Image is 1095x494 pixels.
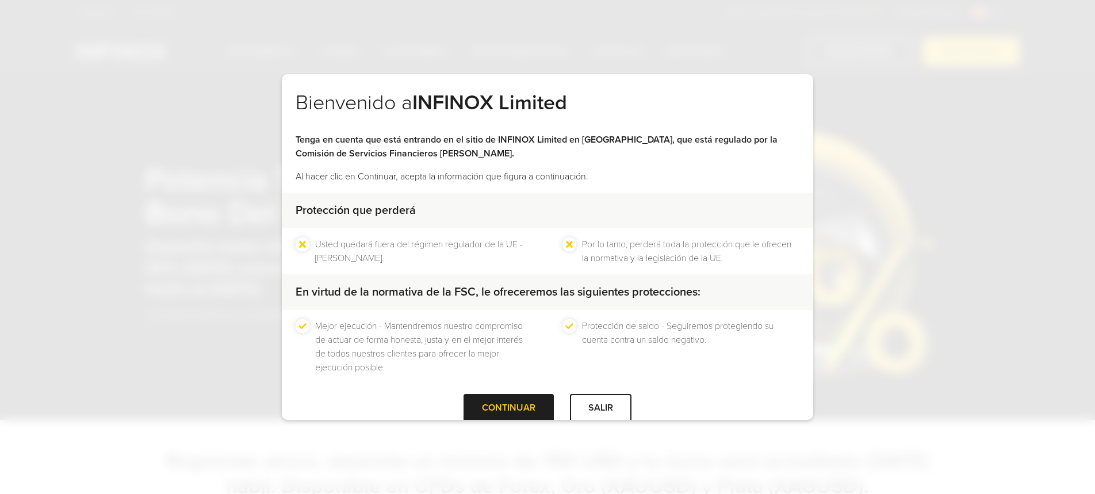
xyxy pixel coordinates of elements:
[464,394,554,422] div: CONTINUAR
[296,285,700,299] strong: En virtud de la normativa de la FSC, le ofreceremos las siguientes protecciones:
[582,238,799,265] li: Por lo tanto, perderá toda la protección que le ofrecen la normativa y la legislación de la UE.
[315,319,533,374] li: Mejor ejecución - Mantendremos nuestro compromiso de actuar de forma honesta, justa y en el mejor...
[582,319,799,374] li: Protección de saldo - Seguiremos protegiendo su cuenta contra un saldo negativo.
[296,204,416,217] strong: Protección que perderá
[296,170,799,183] p: Al hacer clic en Continuar, acepta la información que figura a continuación.
[296,90,799,133] h2: Bienvenido a
[315,238,533,265] li: Usted quedará fuera del régimen regulador de la UE - [PERSON_NAME].
[412,90,567,115] strong: INFINOX Limited
[296,134,778,159] strong: Tenga en cuenta que está entrando en el sitio de INFINOX Limited en [GEOGRAPHIC_DATA], que está r...
[570,394,631,422] div: SALIR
